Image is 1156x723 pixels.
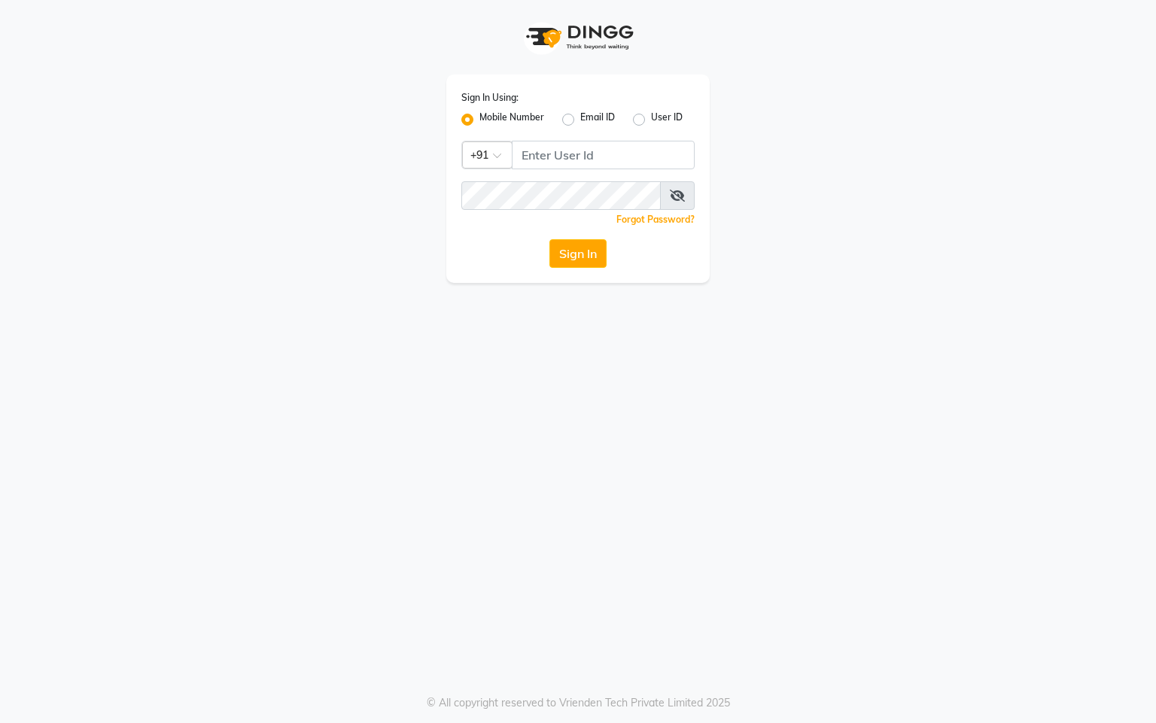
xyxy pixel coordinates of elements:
a: Forgot Password? [616,214,695,225]
input: Username [461,181,661,210]
button: Sign In [549,239,607,268]
label: User ID [651,111,683,129]
label: Email ID [580,111,615,129]
input: Username [512,141,695,169]
img: logo1.svg [518,15,638,59]
label: Mobile Number [479,111,544,129]
label: Sign In Using: [461,91,519,105]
